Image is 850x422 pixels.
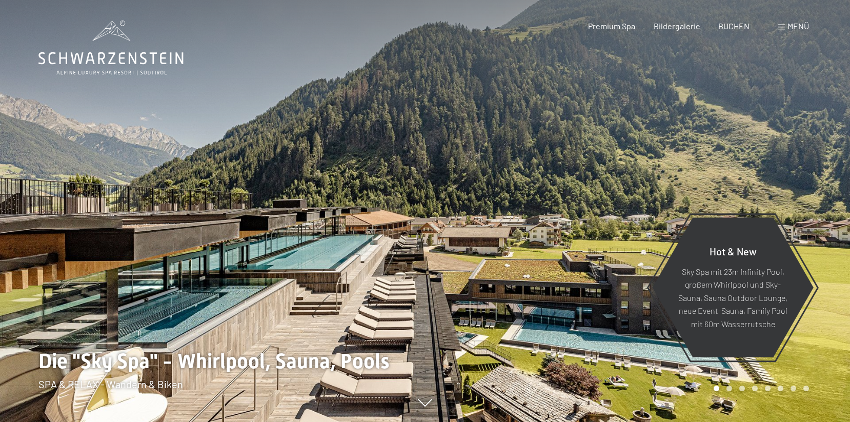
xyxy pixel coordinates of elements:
div: Carousel Page 5 [765,386,771,391]
span: Hot & New [710,245,757,257]
div: Carousel Page 8 [803,386,809,391]
div: Carousel Page 1 (Current Slide) [714,386,719,391]
a: Premium Spa [588,21,635,31]
div: Carousel Page 7 [791,386,796,391]
p: Sky Spa mit 23m Infinity Pool, großem Whirlpool und Sky-Sauna, Sauna Outdoor Lounge, neue Event-S... [677,265,788,330]
a: Hot & New Sky Spa mit 23m Infinity Pool, großem Whirlpool und Sky-Sauna, Sauna Outdoor Lounge, ne... [652,217,814,358]
a: BUCHEN [718,21,750,31]
div: Carousel Page 6 [778,386,783,391]
div: Carousel Page 2 [726,386,732,391]
div: Carousel Page 4 [752,386,758,391]
a: Bildergalerie [654,21,700,31]
span: Menü [787,21,809,31]
div: Carousel Page 3 [739,386,745,391]
div: Carousel Pagination [710,386,809,391]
